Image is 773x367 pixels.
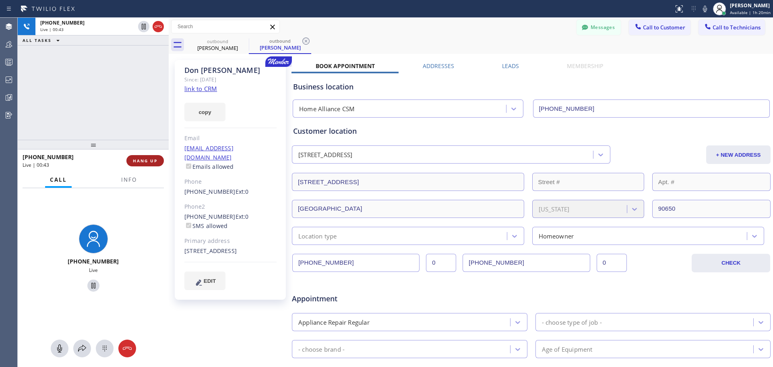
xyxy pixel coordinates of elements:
[184,272,225,290] button: EDIT
[577,20,621,35] button: Messages
[184,236,277,246] div: Primary address
[293,81,769,92] div: Business location
[293,126,769,137] div: Customer location
[502,62,519,70] label: Leads
[597,254,627,272] input: Ext. 2
[298,317,370,327] div: Appliance Repair Regular
[250,38,310,44] div: outbound
[699,3,711,15] button: Mute
[692,254,770,272] button: CHECK
[184,103,225,121] button: copy
[236,213,249,220] span: Ext: 0
[116,172,142,188] button: Info
[539,231,574,241] div: Homeowner
[153,21,164,32] button: Hang up
[184,177,277,187] div: Phone
[316,62,375,70] label: Book Appointment
[126,155,164,166] button: HANG UP
[138,21,149,32] button: Hold Customer
[184,85,217,93] a: link to CRM
[121,176,137,183] span: Info
[40,19,85,26] span: [PHONE_NUMBER]
[23,37,52,43] span: ALL TASKS
[184,247,277,256] div: [STREET_ADDRESS]
[133,158,157,164] span: HANG UP
[292,293,451,304] span: Appointment
[298,150,352,160] div: [STREET_ADDRESS]
[184,144,234,161] a: [EMAIL_ADDRESS][DOMAIN_NAME]
[652,200,771,218] input: ZIP
[96,340,114,357] button: Open dialpad
[292,173,524,191] input: Address
[23,153,74,161] span: [PHONE_NUMBER]
[187,44,248,52] div: [PERSON_NAME]
[567,62,603,70] label: Membership
[463,254,590,272] input: Phone Number 2
[184,202,277,211] div: Phone2
[40,27,64,32] span: Live | 00:43
[236,188,249,195] span: Ext: 0
[652,173,771,191] input: Apt. #
[186,223,191,228] input: SMS allowed
[184,222,227,230] label: SMS allowed
[73,340,91,357] button: Open directory
[426,254,456,272] input: Ext.
[423,62,454,70] label: Addresses
[292,200,524,218] input: City
[706,145,771,164] button: + NEW ADDRESS
[184,163,234,170] label: Emails allowed
[23,162,49,168] span: Live | 00:43
[292,254,420,272] input: Phone Number
[172,20,279,33] input: Search
[184,134,277,143] div: Email
[184,75,277,84] div: Since: [DATE]
[51,340,68,357] button: Mute
[533,100,770,118] input: Phone Number
[184,188,236,195] a: [PHONE_NUMBER]
[45,172,72,188] button: Call
[298,344,345,354] div: - choose brand -
[118,340,136,357] button: Hang up
[643,24,685,31] span: Call to Customer
[187,38,248,44] div: outbound
[187,36,248,54] div: Don Russell
[18,35,68,45] button: ALL TASKS
[713,24,761,31] span: Call to Technicians
[730,2,771,9] div: [PERSON_NAME]
[298,231,337,241] div: Location type
[730,10,771,15] span: Available | 1h 20min
[184,213,236,220] a: [PHONE_NUMBER]
[250,36,310,53] div: Don Russell
[542,344,593,354] div: Age of Equipment
[299,104,355,114] div: Home Alliance CSM
[542,317,602,327] div: - choose type of job -
[532,173,644,191] input: Street #
[89,267,98,274] span: Live
[629,20,690,35] button: Call to Customer
[184,66,277,75] div: Don [PERSON_NAME]
[87,280,99,292] button: Hold Customer
[699,20,765,35] button: Call to Technicians
[50,176,67,183] span: Call
[204,278,216,284] span: EDIT
[186,164,191,169] input: Emails allowed
[250,44,310,51] div: [PERSON_NAME]
[68,257,119,265] span: [PHONE_NUMBER]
